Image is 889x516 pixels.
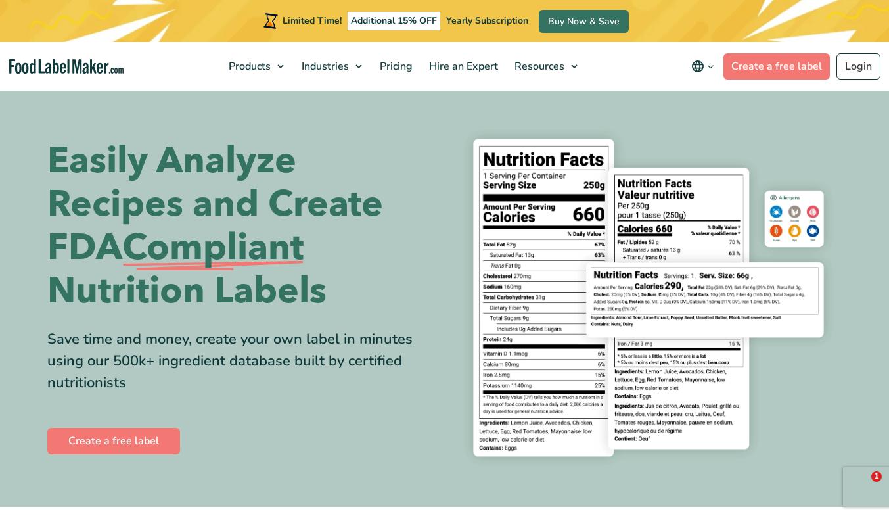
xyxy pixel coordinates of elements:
[47,329,435,394] div: Save time and money, create your own label in minutes using our 500k+ ingredient database built b...
[348,12,440,30] span: Additional 15% OFF
[47,428,180,454] a: Create a free label
[298,59,350,74] span: Industries
[421,42,503,91] a: Hire an Expert
[511,59,566,74] span: Resources
[723,53,830,80] a: Create a free label
[47,139,435,313] h1: Easily Analyze Recipes and Create FDA Nutrition Labels
[376,59,414,74] span: Pricing
[225,59,272,74] span: Products
[836,53,880,80] a: Login
[122,226,304,270] span: Compliant
[425,59,499,74] span: Hire an Expert
[446,14,528,27] span: Yearly Subscription
[507,42,584,91] a: Resources
[283,14,342,27] span: Limited Time!
[372,42,418,91] a: Pricing
[871,471,882,482] span: 1
[221,42,290,91] a: Products
[844,471,876,503] iframe: Intercom live chat
[539,10,629,33] a: Buy Now & Save
[294,42,369,91] a: Industries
